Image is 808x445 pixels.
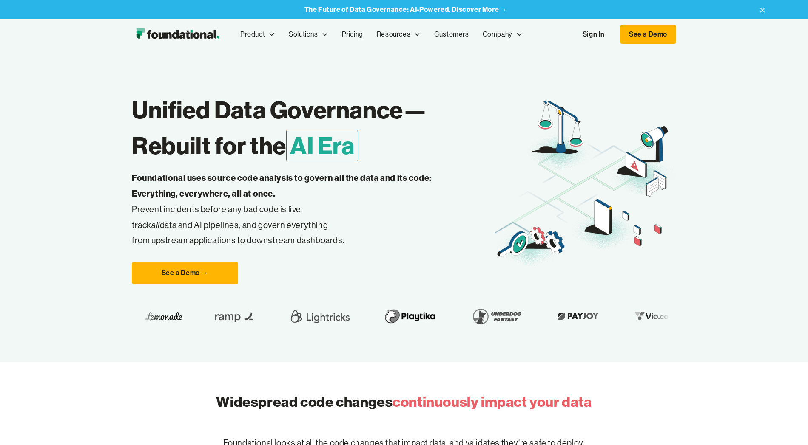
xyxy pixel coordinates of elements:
[574,25,613,43] a: Sign In
[630,310,680,323] img: Vio.com
[216,392,592,412] h2: Widespread code changes
[132,170,458,248] p: Prevent incidents before any bad code is live, track data and AI pipelines, and govern everything...
[145,310,182,323] img: Lemonade
[393,393,592,411] span: continuously impact your data
[132,26,223,43] a: home
[286,130,358,161] span: AI Era
[210,304,261,328] img: Ramp
[240,29,265,40] div: Product
[282,20,335,48] div: Solutions
[289,29,318,40] div: Solutions
[483,29,512,40] div: Company
[377,29,410,40] div: Resources
[132,262,238,284] a: See a Demo →
[132,26,223,43] img: Foundational Logo
[132,92,495,163] h1: Unified Data Governance— Rebuilt for the
[476,20,529,48] div: Company
[380,304,441,328] img: Playtika
[370,20,427,48] div: Resources
[427,20,475,48] a: Customers
[765,404,808,445] iframe: Chat Widget
[553,310,603,323] img: Payjoy
[620,25,676,44] a: See a Demo
[304,6,507,14] a: The Future of Data Governance: AI-Powered. Discover More →
[233,20,282,48] div: Product
[304,5,507,14] strong: The Future of Data Governance: AI-Powered. Discover More →
[132,172,432,199] strong: Foundational uses source code analysis to govern all the data and its code: Everything, everywher...
[288,304,353,328] img: Lightricks
[151,220,160,230] em: all
[335,20,370,48] a: Pricing
[468,304,526,328] img: Underdog Fantasy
